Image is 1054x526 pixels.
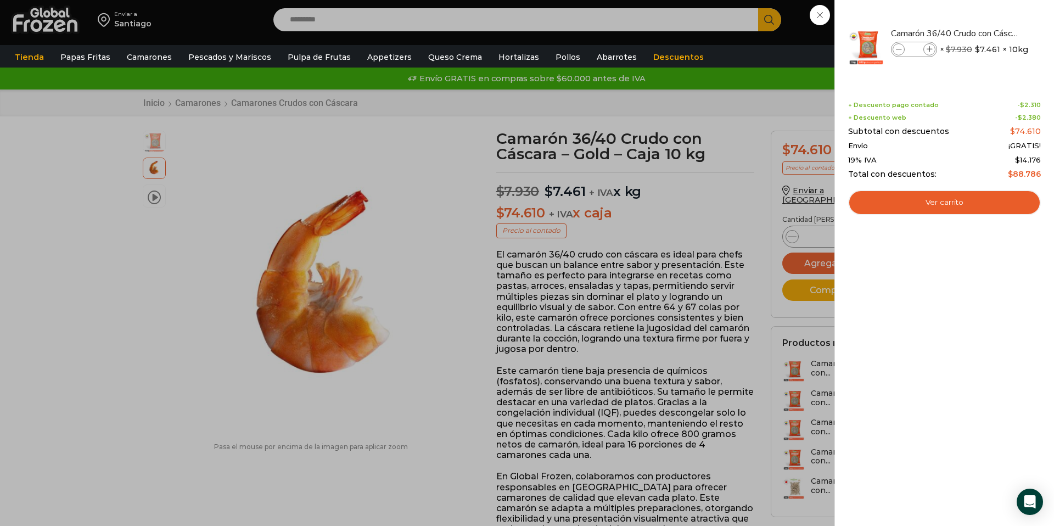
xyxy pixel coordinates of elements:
[848,127,949,136] span: Subtotal con descuentos
[848,170,937,179] span: Total con descuentos:
[1010,126,1015,136] span: $
[648,47,709,68] a: Descuentos
[1008,142,1041,150] span: ¡GRATIS!
[906,43,922,55] input: Product quantity
[1015,114,1041,121] span: -
[282,47,356,68] a: Pulpa de Frutas
[183,47,277,68] a: Pescados y Mariscos
[946,44,972,54] bdi: 7.930
[1017,489,1043,515] div: Open Intercom Messenger
[1008,169,1013,179] span: $
[591,47,642,68] a: Abarrotes
[1020,101,1024,109] span: $
[1015,155,1041,164] span: 14.176
[946,44,951,54] span: $
[848,102,939,109] span: + Descuento pago contado
[848,156,877,165] span: 19% IVA
[1008,169,1041,179] bdi: 88.786
[1017,102,1041,109] span: -
[493,47,545,68] a: Hortalizas
[891,27,1022,40] a: Camarón 36/40 Crudo con Cáscara - Gold - Caja 10 kg
[362,47,417,68] a: Appetizers
[9,47,49,68] a: Tienda
[55,47,116,68] a: Papas Fritas
[1010,126,1041,136] bdi: 74.610
[423,47,487,68] a: Queso Crema
[848,190,1041,215] a: Ver carrito
[1018,114,1022,121] span: $
[848,142,868,150] span: Envío
[975,44,1000,55] bdi: 7.461
[1015,155,1020,164] span: $
[121,47,177,68] a: Camarones
[1020,101,1041,109] bdi: 2.310
[550,47,586,68] a: Pollos
[975,44,980,55] span: $
[848,114,906,121] span: + Descuento web
[940,42,1028,57] span: × × 10kg
[1018,114,1041,121] bdi: 2.380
